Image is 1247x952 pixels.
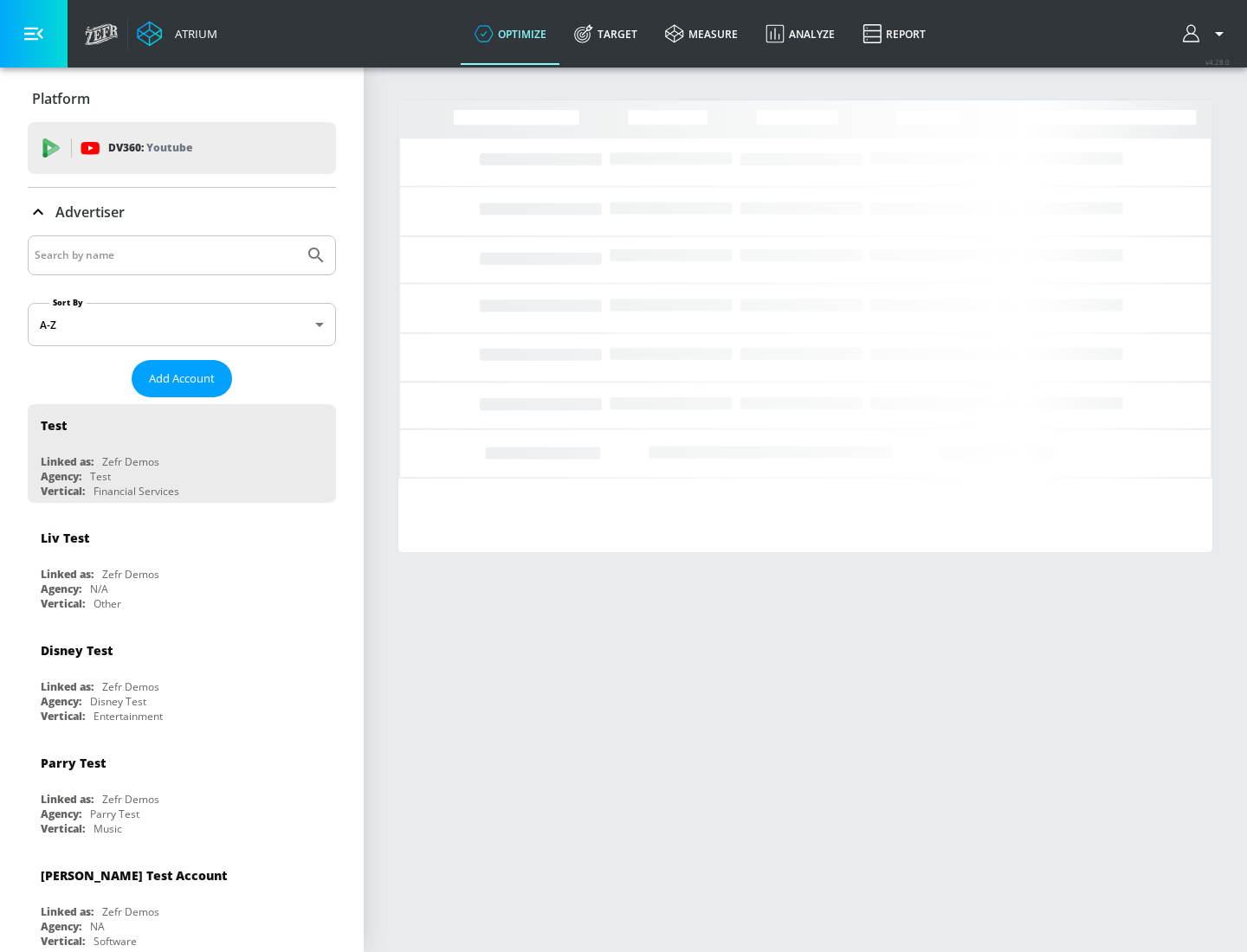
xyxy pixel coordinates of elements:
[41,694,81,709] div: Agency:
[1205,57,1230,67] span: v 4.28.0
[28,404,336,503] div: TestLinked as:Zefr DemosAgency:TestVertical:Financial Services
[94,596,121,611] div: Other
[651,3,752,65] a: measure
[41,867,227,884] div: [PERSON_NAME] Test Account
[41,642,113,659] div: Disney Test
[28,517,336,615] div: Liv TestLinked as:Zefr DemosAgency:N/AVertical:Other
[94,934,137,949] div: Software
[41,904,94,919] div: Linked as:
[28,122,336,174] div: DV360: Youtube
[102,454,159,469] div: Zefr Demos
[28,74,336,123] div: Platform
[41,469,81,484] div: Agency:
[49,297,87,308] label: Sort By
[32,89,90,108] p: Platform
[41,596,85,611] div: Vertical:
[28,742,336,840] div: Parry TestLinked as:Zefr DemosAgency:Parry TestVertical:Music
[146,138,192,157] p: Youtube
[41,567,94,582] div: Linked as:
[752,3,849,65] a: Analyze
[28,629,336,728] div: Disney TestLinked as:Zefr DemosAgency:Disney TestVertical:Entertainment
[137,21,217,47] a: Atrium
[108,138,192,158] p: DV360:
[849,3,940,65] a: Report
[461,3,560,65] a: optimize
[41,454,94,469] div: Linked as:
[28,303,336,346] div: A-Z
[41,792,94,807] div: Linked as:
[94,709,163,724] div: Entertainment
[55,203,125,222] p: Advertiser
[90,919,105,934] div: NA
[41,807,81,821] div: Agency:
[41,919,81,934] div: Agency:
[94,821,122,836] div: Music
[132,360,232,397] button: Add Account
[560,3,651,65] a: Target
[35,244,297,267] input: Search by name
[90,694,146,709] div: Disney Test
[41,679,94,694] div: Linked as:
[102,567,159,582] div: Zefr Demos
[168,26,217,42] div: Atrium
[90,807,139,821] div: Parry Test
[41,709,85,724] div: Vertical:
[28,188,336,236] div: Advertiser
[102,792,159,807] div: Zefr Demos
[41,755,106,771] div: Parry Test
[90,469,111,484] div: Test
[41,582,81,596] div: Agency:
[102,904,159,919] div: Zefr Demos
[149,369,215,389] span: Add Account
[41,417,67,434] div: Test
[102,679,159,694] div: Zefr Demos
[41,934,85,949] div: Vertical:
[41,821,85,836] div: Vertical:
[94,484,179,499] div: Financial Services
[41,530,89,546] div: Liv Test
[90,582,108,596] div: N/A
[41,484,85,499] div: Vertical:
